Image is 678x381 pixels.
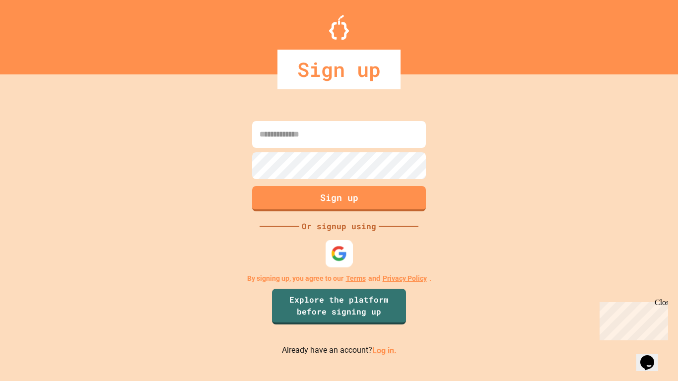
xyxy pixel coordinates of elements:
button: Sign up [252,186,426,211]
p: Already have an account? [282,344,397,357]
img: Logo.svg [329,15,349,40]
div: Chat with us now!Close [4,4,68,63]
a: Log in. [372,346,397,355]
a: Explore the platform before signing up [272,289,406,324]
iframe: chat widget [636,341,668,371]
a: Privacy Policy [383,273,427,284]
iframe: chat widget [596,298,668,340]
a: Terms [346,273,366,284]
div: Sign up [277,50,401,89]
img: google-icon.svg [331,246,347,262]
div: Or signup using [299,220,379,232]
p: By signing up, you agree to our and . [247,273,431,284]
